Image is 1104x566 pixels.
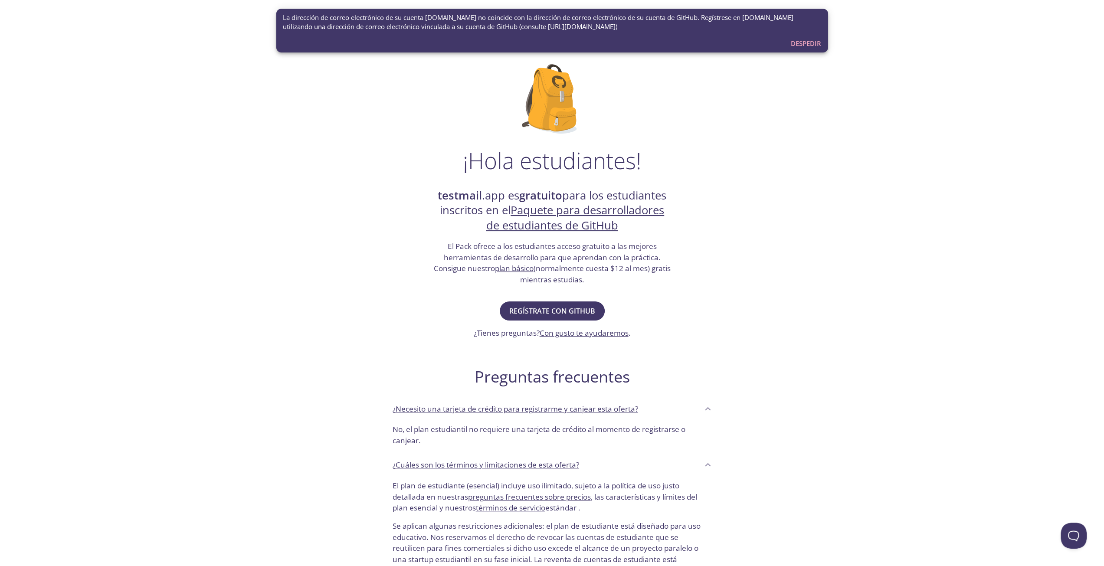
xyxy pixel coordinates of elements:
[474,328,540,338] font: ¿Tienes preguntas?
[386,397,719,420] div: ¿Necesito una tarjeta de crédito para registrarme y canjear esta oferta?
[476,503,545,513] a: términos de servicio
[500,301,605,321] button: Regístrate con GitHub
[386,420,719,453] div: ¿Necesito una tarjeta de crédito para registrarme y canjear esta oferta?
[509,306,595,316] font: Regístrate con GitHub
[787,35,825,52] button: Despedir
[440,188,666,218] font: para los estudiantes inscritos en el
[519,188,562,203] font: gratuito
[1061,523,1087,549] iframe: Ayuda Scout Beacon - Abierto
[393,404,638,414] font: ¿Necesito una tarjeta de crédito para registrarme y canjear esta oferta?
[545,503,580,513] font: estándar .
[482,188,519,203] font: .app es
[393,460,579,470] font: ¿Cuáles son los términos y limitaciones de esta oferta?
[393,424,685,445] font: No, el plan estudiantil no requiere una tarjeta de crédito al momento de registrarse o canjear.
[791,39,821,48] font: Despedir
[495,263,534,273] a: plan básico
[486,203,665,232] a: Paquete para desarrolladores de estudiantes de GitHub
[522,64,582,134] img: github-student-backpack.png
[386,453,719,477] div: ¿Cuáles son los términos y limitaciones de esta oferta?
[434,241,661,273] font: El Pack ofrece a los estudiantes acceso gratuito a las mejores herramientas de desarrollo para qu...
[438,188,482,203] font: testmail
[468,492,591,502] a: preguntas frecuentes sobre precios
[540,328,629,338] a: Con gusto te ayudaremos
[475,366,630,387] font: Preguntas frecuentes
[629,328,631,338] font: .
[393,481,679,502] font: El plan de estudiante (esencial) incluye uso ilimitado, sujeto a la política de uso justo detalla...
[520,263,671,285] font: (normalmente cuesta $12 al mes) gratis mientras estudias.
[463,145,641,176] font: ¡Hola estudiantes!
[283,13,793,31] font: La dirección de correo electrónico de su cuenta [DOMAIN_NAME] no ​​coincide con la dirección de c...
